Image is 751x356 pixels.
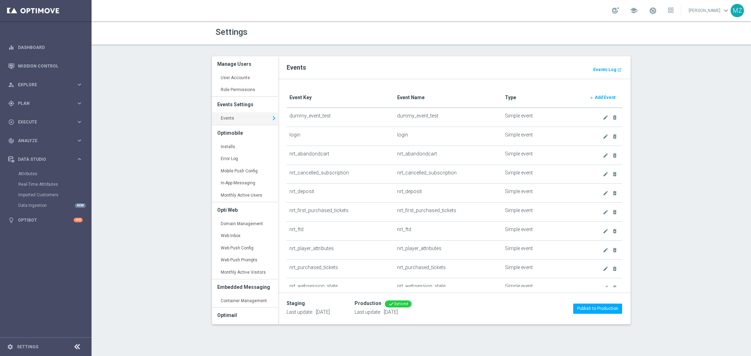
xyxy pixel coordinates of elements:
[8,138,76,144] div: Analyze
[630,7,638,14] span: school
[731,4,744,17] div: MZ
[217,307,273,323] h3: Optimail
[18,120,76,124] span: Execute
[394,259,502,278] td: nrt_purchased_tickets
[18,211,74,229] a: Optibot
[612,115,618,120] i: delete_forever
[212,189,278,202] a: Monthly Active Users
[212,112,278,125] a: Events
[612,190,618,196] i: delete_forever
[8,119,83,125] button: play_circle_outline Execute keyboard_arrow_right
[394,127,502,146] td: login
[502,127,583,146] td: Simple event
[212,242,278,255] a: Web Push Config
[8,45,83,50] button: equalizer Dashboard
[394,221,502,240] td: nrt_ftd
[355,309,412,315] p: Last update
[212,177,278,190] a: In-App Messaging
[603,209,608,215] i: create
[18,57,83,75] a: Mission Control
[18,139,76,143] span: Analyze
[8,57,83,75] div: Mission Control
[8,101,83,106] div: gps_fixed Plan keyboard_arrow_right
[17,345,38,349] a: Settings
[8,138,14,144] i: track_changes
[287,108,394,127] td: dummy_event_test
[394,146,502,165] td: nrt_abandondcart
[287,278,394,297] td: nrt_websession_state
[589,96,594,100] i: add
[502,278,583,297] td: Simple event
[18,101,76,106] span: Plan
[612,247,618,253] i: delete_forever
[394,240,502,259] td: nrt_player_attributes
[8,82,83,88] button: person_search Explore keyboard_arrow_right
[612,153,618,158] i: delete_forever
[8,100,14,107] i: gps_fixed
[394,184,502,203] td: nrt_deposit
[612,134,618,139] i: delete_forever
[212,230,278,242] a: Web Inbox
[287,203,394,222] td: nrt_first_purchased_tickets
[8,217,83,223] button: lightbulb Optibot +10
[212,323,278,336] a: Subscription
[8,211,83,229] div: Optibot
[8,138,83,144] button: track_changes Analyze keyboard_arrow_right
[8,119,14,125] i: play_circle_outline
[8,63,83,69] button: Mission Control
[7,344,13,350] i: settings
[76,100,83,107] i: keyboard_arrow_right
[18,83,76,87] span: Explore
[502,184,583,203] td: Simple event
[502,88,583,108] th: Type
[502,240,583,259] td: Simple event
[502,259,583,278] td: Simple event
[74,218,83,222] div: +10
[215,27,416,37] h1: Settings
[212,141,278,153] a: Installs
[394,108,502,127] td: dummy_event_test
[502,146,583,165] td: Simple event
[76,119,83,125] i: keyboard_arrow_right
[18,182,73,187] a: Real-Time Attributes
[8,44,14,51] i: equalizer
[603,134,608,139] i: create
[394,88,502,108] th: Event Name
[388,301,394,307] i: done
[212,153,278,165] a: Error Log
[212,84,278,96] a: Role Permissions
[76,156,83,163] i: keyboard_arrow_right
[18,190,91,200] div: Imported Customers
[603,266,608,272] i: create
[8,217,14,223] i: lightbulb
[18,192,73,198] a: Imported Customers
[688,5,731,16] a: [PERSON_NAME]keyboard_arrow_down
[573,304,622,313] button: Publish to Production
[384,309,398,315] span: [DATE]
[287,184,394,203] td: nrt_deposit
[287,259,394,278] td: nrt_purchased_tickets
[8,38,83,57] div: Dashboard
[603,285,608,291] i: create
[502,108,583,127] td: Simple event
[603,115,608,120] i: create
[603,153,608,158] i: create
[8,100,76,107] div: Plan
[603,228,608,234] i: create
[8,157,83,162] button: Data Studio keyboard_arrow_right
[75,203,86,208] div: NEW
[18,203,73,208] a: Data Ingestion
[217,97,273,112] h3: Events Settings
[603,190,608,196] i: create
[287,240,394,259] td: nrt_player_attributes
[217,125,273,141] h3: Optimobile
[8,82,14,88] i: person_search
[612,266,618,272] i: delete_forever
[212,72,278,84] a: User Accounts
[612,285,618,291] i: delete_forever
[212,218,278,230] a: Domain Management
